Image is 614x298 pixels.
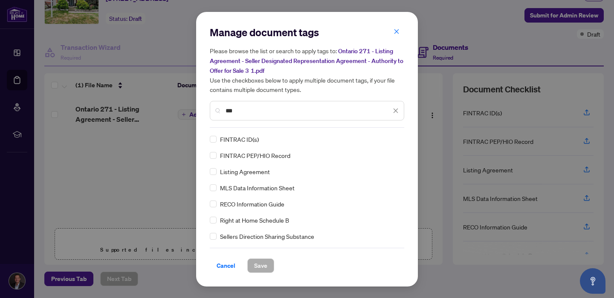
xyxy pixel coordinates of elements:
[220,215,289,225] span: Right at Home Schedule B
[220,167,270,176] span: Listing Agreement
[210,258,242,273] button: Cancel
[393,108,399,114] span: close
[210,47,403,74] span: Ontario 271 - Listing Agreement - Seller Designated Representation Agreement - Authority to Offer...
[220,183,295,192] span: MLS Data Information Sheet
[220,135,259,144] span: FINTRAC ID(s)
[210,26,404,39] h2: Manage document tags
[210,46,404,94] h5: Please browse the list or search to apply tags to: Use the checkboxes below to apply multiple doc...
[394,29,400,34] span: close
[580,268,605,294] button: Open asap
[220,199,284,209] span: RECO Information Guide
[247,258,274,273] button: Save
[217,259,235,272] span: Cancel
[220,232,314,241] span: Sellers Direction Sharing Substance
[220,151,290,160] span: FINTRAC PEP/HIO Record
